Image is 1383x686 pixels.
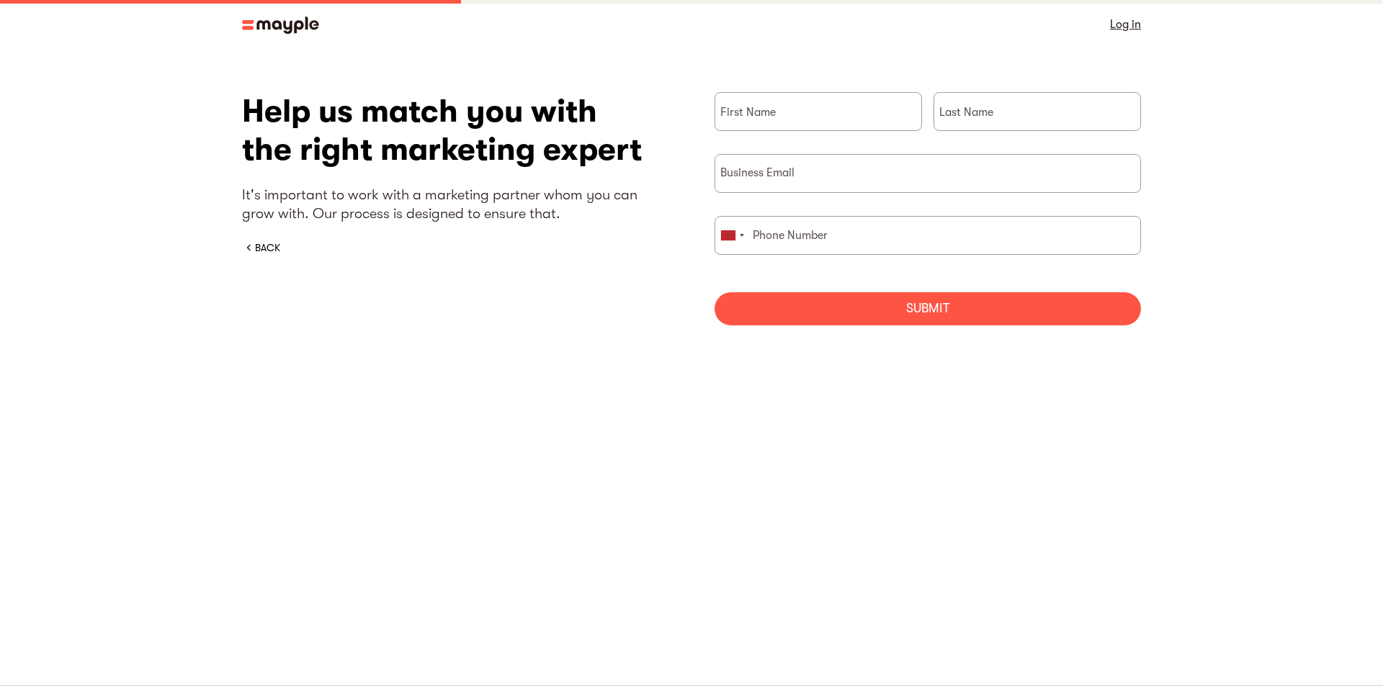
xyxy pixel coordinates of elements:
[1110,14,1141,35] a: Log in
[242,92,668,168] h1: Help us match you with the right marketing expert
[715,216,1141,255] input: Phone Number
[715,92,1141,325] form: briefForm
[255,240,280,255] div: BACK
[715,217,748,254] div: Morocco (‫المغرب‬‎): +212
[242,186,668,223] p: It's important to work with a marketing partner whom you can grow with. Our process is designed t...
